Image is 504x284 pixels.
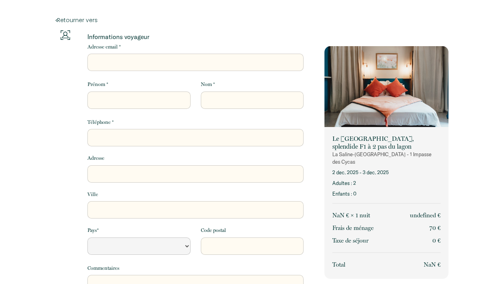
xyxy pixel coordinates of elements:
label: Nom * [201,80,215,88]
label: Adresse email * [87,43,121,51]
p: La Saline-[GEOGRAPHIC_DATA] - 1 Impasse des Cycas [332,151,441,166]
label: Code postal [201,226,226,234]
p: NaN € × 1 nuit [332,211,370,220]
img: rental-image [324,46,448,129]
span: NaN € [424,261,441,268]
p: Le [GEOGRAPHIC_DATA], splendide F1 à 2 pas du lagon [332,135,441,151]
img: guests-info [61,30,70,40]
p: Informations voyageur [87,33,304,41]
label: Commentaires [87,264,119,272]
label: Pays [87,226,99,234]
p: 2 déc. 2025 - 3 déc. 2025 [332,169,441,176]
p: 70 € [429,223,441,233]
p: Frais de ménage [332,223,374,233]
span: Total [332,261,345,268]
p: Enfants : 0 [332,190,441,198]
select: Default select example [87,237,190,255]
a: Retourner vers [56,16,448,24]
p: Taxe de séjour [332,236,369,245]
label: Téléphone * [87,118,114,126]
p: Adultes : 2 [332,179,441,187]
p: 0 € [432,236,441,245]
label: Adresse [87,154,104,162]
label: Ville [87,191,98,198]
label: Prénom * [87,80,108,88]
p: undefined € [410,211,441,220]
